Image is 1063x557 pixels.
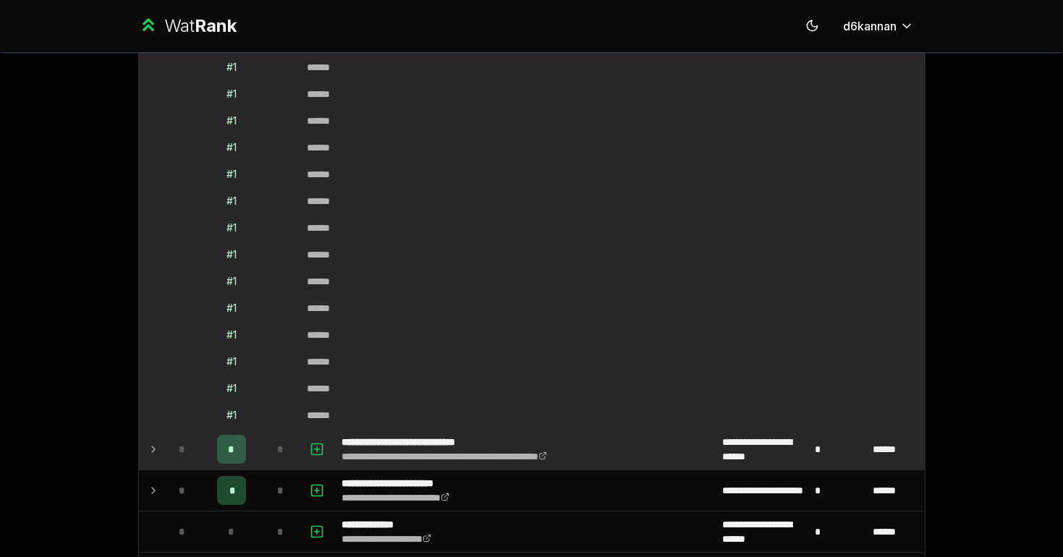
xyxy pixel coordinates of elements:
[226,194,237,208] div: # 1
[226,354,237,369] div: # 1
[226,247,237,262] div: # 1
[226,328,237,342] div: # 1
[138,14,237,38] a: WatRank
[226,274,237,289] div: # 1
[195,15,237,36] span: Rank
[226,408,237,422] div: # 1
[226,114,237,128] div: # 1
[226,87,237,101] div: # 1
[226,167,237,182] div: # 1
[164,14,237,38] div: Wat
[226,301,237,315] div: # 1
[843,17,897,35] span: d6kannan
[226,381,237,396] div: # 1
[831,13,926,39] button: d6kannan
[226,60,237,75] div: # 1
[226,221,237,235] div: # 1
[226,140,237,155] div: # 1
